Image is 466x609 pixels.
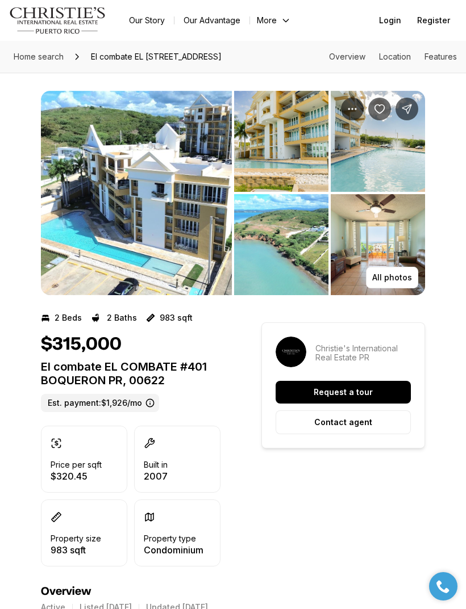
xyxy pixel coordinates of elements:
[417,16,450,25] span: Register
[174,12,249,28] a: Our Advantage
[329,52,457,61] nav: Page section menu
[41,91,232,295] button: View image gallery
[51,545,101,555] p: 983 sqft
[379,16,401,25] span: Login
[234,91,328,192] button: View image gallery
[396,98,418,120] button: Share Property: El combate EL COMBATE #401
[144,460,168,469] p: Built in
[276,410,411,434] button: Contact agent
[51,472,102,481] p: $320.45
[341,98,364,120] button: Property options
[331,91,425,192] button: View image gallery
[9,7,106,34] img: logo
[331,194,425,295] button: View image gallery
[250,12,298,28] button: More
[366,267,418,288] button: All photos
[51,534,101,543] p: Property size
[234,91,425,295] li: 2 of 7
[107,313,137,322] p: 2 Baths
[41,394,159,412] label: Est. payment: $1,926/mo
[41,585,220,598] h4: Overview
[120,12,174,28] a: Our Story
[86,48,226,66] span: El combate EL [STREET_ADDRESS]
[410,9,457,32] button: Register
[372,9,408,32] button: Login
[160,313,193,322] p: 983 sqft
[144,534,196,543] p: Property type
[14,52,64,61] span: Home search
[329,52,365,61] a: Skip to: Overview
[41,91,232,295] li: 1 of 7
[372,273,412,282] p: All photos
[314,388,373,397] p: Request a tour
[55,313,82,322] p: 2 Beds
[368,98,391,120] button: Save Property: El combate EL COMBATE #401
[41,360,220,387] p: El combate EL COMBATE #401 BOQUERON PR, 00622
[144,472,168,481] p: 2007
[41,334,122,355] h1: $315,000
[234,194,328,295] button: View image gallery
[314,418,372,427] p: Contact agent
[315,344,411,362] p: Christie's International Real Estate PR
[41,91,425,295] div: Listing Photos
[51,460,102,469] p: Price per sqft
[379,52,411,61] a: Skip to: Location
[276,381,411,404] button: Request a tour
[425,52,457,61] a: Skip to: Features
[144,545,203,555] p: Condominium
[9,48,68,66] a: Home search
